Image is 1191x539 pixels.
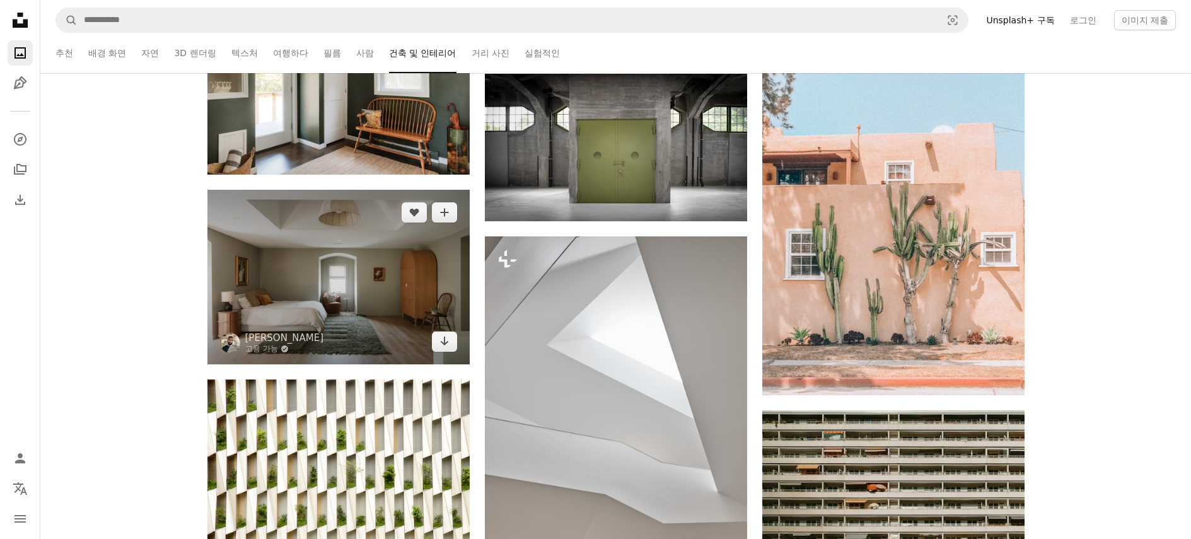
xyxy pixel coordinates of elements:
[55,33,73,73] a: 추천
[485,142,747,153] a: 콘크리트 방의 대형 올리브 그린 이중문
[245,344,324,354] a: 고용 가능
[55,8,968,33] form: 사이트 전체에서 이미지 찾기
[8,127,33,152] a: 탐색
[207,81,470,93] a: 짙은 녹색 벽이 있는 방의 나무 벤치.
[273,33,308,73] a: 여행하다
[207,461,470,472] a: 수직 녹색 화분이 있는 현대적인 건물 외관
[472,33,509,73] a: 거리 사진
[762,214,1025,226] a: 앞에 선인장 정원이 있는 집
[207,190,470,364] img: 큰 침대와 나무 옷장이 있는 중립적인 침실입니다.
[231,33,258,73] a: 텍스처
[485,74,747,221] img: 콘크리트 방의 대형 올리브 그린 이중문
[8,476,33,501] button: 언어
[56,8,78,32] button: Unsplash 검색
[432,202,457,223] button: 컬렉션에 추가
[220,333,240,353] img: Clay Banks의 프로필로 이동
[88,33,126,73] a: 배경 화면
[8,446,33,471] a: 로그인 / 가입
[762,45,1025,395] img: 앞에 선인장 정원이 있는 집
[432,332,457,352] a: 다운로드
[8,71,33,96] a: 일러스트
[525,33,560,73] a: 실험적인
[8,506,33,531] button: 메뉴
[402,202,427,223] button: 좋아요
[245,332,324,344] a: [PERSON_NAME]
[8,157,33,182] a: 컬렉션
[979,10,1062,30] a: Unsplash+ 구독
[141,33,159,73] a: 자연
[1114,10,1176,30] button: 이미지 제출
[938,8,968,32] button: 시각적 검색
[485,427,747,439] a: 채광창과 흰색 천장이 있는 방
[1062,10,1104,30] a: 로그인
[356,33,374,73] a: 사람
[8,8,33,35] a: 홈 — Unsplash
[8,40,33,66] a: 사진
[323,33,341,73] a: 필름
[8,187,33,212] a: 다운로드 내역
[207,271,470,282] a: 큰 침대와 나무 옷장이 있는 중립적인 침실입니다.
[174,33,216,73] a: 3D 렌더링
[762,498,1025,509] a: 건물의 아파트 발코니의 반복 패턴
